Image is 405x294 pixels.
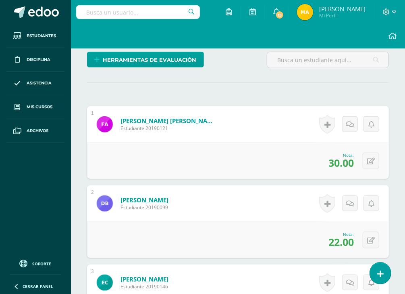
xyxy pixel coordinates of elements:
a: Mis cursos [6,95,64,119]
span: Mi Perfil [319,12,366,19]
span: Asistencia [27,80,52,86]
img: e5c295dda3918d1d3cf7668ea846bc4a.png [97,275,113,291]
span: Mis cursos [27,104,52,110]
img: faa1a398d1658442d581cdbcafd9680c.png [97,195,113,212]
span: 30.00 [328,156,354,170]
span: 15 [275,10,284,19]
span: 22.00 [328,235,354,249]
input: Busca un estudiante aquí... [267,52,388,68]
a: [PERSON_NAME] [120,196,168,204]
span: Soporte [33,261,52,267]
div: Nota: [328,231,354,237]
span: Estudiante 20190099 [120,204,168,211]
img: f4b91b1b963523eb69cba10cd2f6e706.png [97,116,113,132]
a: Asistencia [6,72,64,96]
a: [PERSON_NAME] [PERSON_NAME] [120,117,217,125]
input: Busca un usuario... [76,5,200,19]
span: Estudiante 20190146 [120,283,168,290]
span: Archivos [27,128,48,134]
a: Herramientas de evaluación [87,52,204,67]
img: 215b9c9539769b3c2cc1c8ca402366c2.png [297,4,313,20]
span: [PERSON_NAME] [319,5,366,13]
a: Soporte [10,258,61,269]
a: Disciplina [6,48,64,72]
a: Archivos [6,119,64,143]
span: Cerrar panel [23,283,53,289]
a: Estudiantes [6,24,64,48]
span: Estudiante 20190121 [120,125,217,132]
span: Disciplina [27,57,50,63]
div: Nota: [328,152,354,158]
span: Estudiantes [27,33,56,39]
span: Herramientas de evaluación [103,52,197,67]
a: [PERSON_NAME] [120,275,168,283]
